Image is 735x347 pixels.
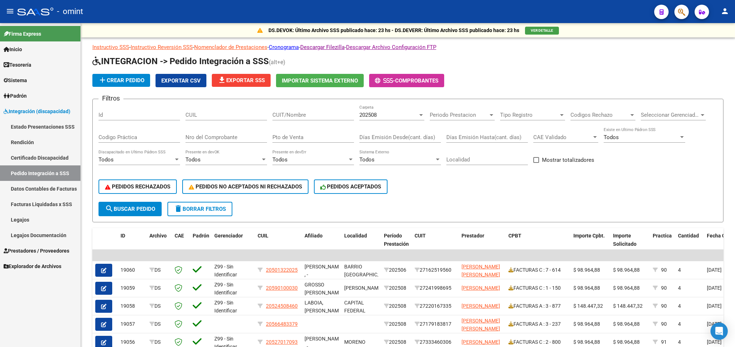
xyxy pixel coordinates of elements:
[661,339,667,345] span: 91
[613,233,636,247] span: Importe Solicitado
[344,285,383,291] span: [PERSON_NAME]
[707,233,733,239] span: Fecha Cpbt
[661,321,667,327] span: 90
[430,112,488,118] span: Periodo Prestacion
[4,92,27,100] span: Padrón
[305,300,343,322] span: LABOIA, [PERSON_NAME] , -
[211,228,255,260] datatable-header-cell: Gerenciador
[193,233,209,239] span: Padrón
[121,338,144,346] div: 19056
[146,228,172,260] datatable-header-cell: Archivo
[542,156,594,164] span: Mostrar totalizadores
[508,266,568,274] div: FACTURAS C : 7 - 614
[99,156,114,163] span: Todos
[461,339,500,345] span: [PERSON_NAME]
[415,338,456,346] div: 27333460306
[508,320,568,328] div: FACTURAS A : 3 - 237
[182,179,309,194] button: PEDIDOS NO ACEPTADOS NI RECHAZADOS
[710,322,728,340] div: Open Intercom Messenger
[4,61,31,69] span: Tesorería
[268,26,519,34] p: DS.DEVOK: Último Archivo SSS publicado hace: 23 hs - DS.DEVERR: Último Archivo SSS publicado hace...
[359,156,375,163] span: Todos
[650,228,675,260] datatable-header-cell: Practica
[190,228,211,260] datatable-header-cell: Padrón
[314,179,388,194] button: PEDIDOS ACEPTADOS
[415,302,456,310] div: 27220167335
[194,44,267,50] a: Nomenclador de Prestaciones
[214,233,243,239] span: Gerenciador
[661,267,667,273] span: 90
[121,233,125,239] span: ID
[613,339,640,345] span: $ 98.964,88
[707,303,722,309] span: [DATE]
[92,74,150,87] button: Crear Pedido
[359,112,377,118] span: 202508
[149,338,169,346] div: DS
[149,284,169,292] div: DS
[4,45,22,53] span: Inicio
[149,320,169,328] div: DS
[570,112,629,118] span: Codigos Rechazo
[461,264,500,278] span: [PERSON_NAME] [PERSON_NAME]
[218,77,265,84] span: Exportar SSS
[105,204,114,213] mat-icon: search
[185,156,201,163] span: Todos
[384,233,409,247] span: Período Prestación
[573,285,600,291] span: $ 98.964,88
[161,77,201,84] span: Exportar CSV
[149,302,169,310] div: DS
[305,264,343,278] span: [PERSON_NAME] , -
[4,76,27,84] span: Sistema
[300,44,345,50] a: Descargar Filezilla
[121,320,144,328] div: 19057
[156,74,206,87] button: Exportar CSV
[384,320,409,328] div: 202508
[344,339,366,345] span: MORENO
[99,202,162,216] button: Buscar Pedido
[92,56,269,66] span: INTEGRACION -> Pedido Integración a SSS
[525,27,559,35] button: VER DETALLE
[675,228,704,260] datatable-header-cell: Cantidad
[573,233,605,239] span: Importe Cpbt.
[461,303,500,309] span: [PERSON_NAME]
[344,233,367,239] span: Localidad
[92,43,723,51] p: - - - - -
[653,233,672,239] span: Practica
[461,285,500,291] span: [PERSON_NAME]
[99,93,123,103] h3: Filtros
[167,202,232,216] button: Borrar Filtros
[57,4,83,19] span: - omint
[266,285,298,291] span: 20590100030
[375,77,395,84] span: -
[415,284,456,292] div: 27241998695
[121,266,144,274] div: 19060
[384,302,409,310] div: 202508
[508,338,568,346] div: FACTURAS C : 2 - 800
[149,266,169,274] div: DS
[661,285,667,291] span: 90
[272,156,288,163] span: Todos
[678,233,699,239] span: Cantidad
[214,300,237,314] span: Z99 - Sin Identificar
[302,228,341,260] datatable-header-cell: Afiliado
[613,267,640,273] span: $ 98.964,88
[305,233,323,239] span: Afiliado
[613,285,640,291] span: $ 98.964,88
[175,233,184,239] span: CAE
[99,179,177,194] button: PEDIDOS RECHAZADOS
[384,266,409,274] div: 202506
[121,284,144,292] div: 19059
[573,321,600,327] span: $ 98.964,88
[508,284,568,292] div: FACTURAS C : 1 - 150
[573,303,603,309] span: $ 148.447,32
[508,233,521,239] span: CPBT
[641,112,699,118] span: Seleccionar Gerenciador
[344,264,393,278] span: BARRIO [GEOGRAPHIC_DATA]
[92,44,129,50] a: Instructivo SSS
[118,228,146,260] datatable-header-cell: ID
[678,303,681,309] span: 4
[604,134,619,141] span: Todos
[678,285,681,291] span: 4
[276,74,364,87] button: Importar Sistema Externo
[415,320,456,328] div: 27179183817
